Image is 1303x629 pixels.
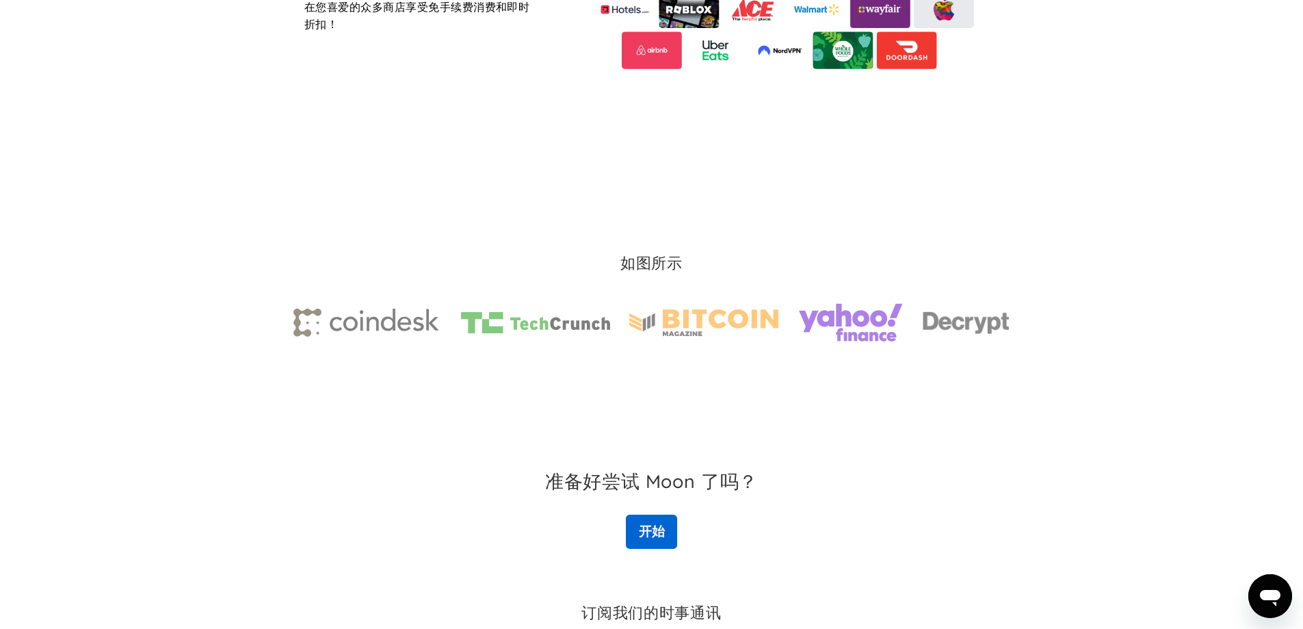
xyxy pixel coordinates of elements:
[620,253,683,272] font: 如图所示
[923,309,1010,336] img: 解密
[545,470,758,493] font: 准备好尝试 Moon 了吗？
[639,523,665,539] font: 开始
[629,309,778,336] img: 比特币杂志
[581,603,721,622] font: 订阅我们的时事通讯
[626,515,677,549] a: 开始
[798,294,904,352] img: 雅虎财经
[1248,574,1292,618] iframe: 启动消息传送窗口的按钮
[293,309,443,337] img: Coindesk
[461,312,610,333] img: TechCrunch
